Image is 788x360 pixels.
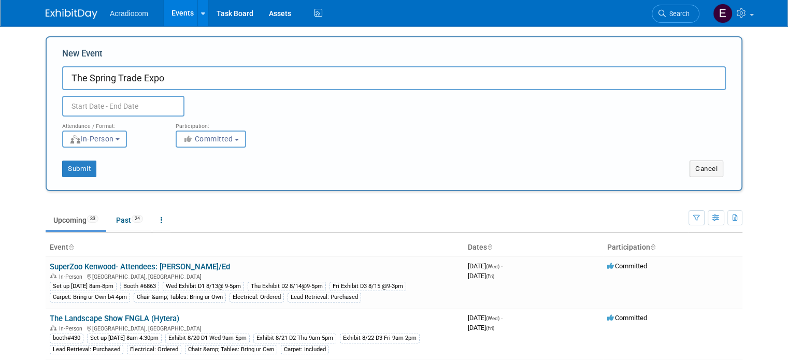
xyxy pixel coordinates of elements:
div: Attendance / Format: [62,117,160,130]
img: Elizabeth Martinez [713,4,733,23]
a: Past24 [108,210,151,230]
th: Event [46,239,464,256]
img: In-Person Event [50,273,56,279]
a: Upcoming33 [46,210,106,230]
div: [GEOGRAPHIC_DATA], [GEOGRAPHIC_DATA] [50,272,460,280]
a: SuperZoo Kenwood- Attendees: [PERSON_NAME]/Ed [50,262,230,271]
div: Electrical: Ordered [127,345,181,354]
div: Booth #6863 [120,282,159,291]
span: Committed [607,314,647,322]
div: Lead Retrieval: Purchased [288,293,361,302]
div: [GEOGRAPHIC_DATA], [GEOGRAPHIC_DATA] [50,324,460,332]
div: Exhibit 8/20 D1 Wed 9am-5pm [165,334,250,343]
div: Participation: [176,117,274,130]
a: Sort by Participation Type [650,243,655,251]
span: - [501,314,503,322]
button: In-Person [62,131,127,148]
span: (Wed) [486,264,499,269]
span: Committed [183,135,233,143]
div: Fri Exhibit D3 8/15 @9-3pm [329,282,406,291]
span: (Fri) [486,273,494,279]
div: Chair &amp; Tables: Bring ur Own [134,293,226,302]
a: Sort by Event Name [68,243,74,251]
span: 24 [132,215,143,223]
button: Submit [62,161,96,177]
span: (Fri) [486,325,494,331]
div: Set up [DATE] 8am-8pm [50,282,117,291]
div: Lead Retrieval: Purchased [50,345,123,354]
span: (Wed) [486,315,499,321]
input: Name of Trade Show / Conference [62,66,726,90]
div: Chair &amp; Tables: Bring ur Own [185,345,277,354]
a: The Landscape Show FNGLA (Hytera) [50,314,179,323]
div: Electrical: Ordered [230,293,284,302]
span: Search [666,10,690,18]
span: Acradiocom [110,9,148,18]
span: [DATE] [468,272,494,280]
div: Carpet: Included [281,345,329,354]
span: 33 [87,215,98,223]
th: Dates [464,239,603,256]
label: New Event [62,48,103,64]
div: Wed Exhibit D1 8/13@ 9-5pm [163,282,244,291]
div: Exhibit 8/22 D3 Fri 9am-2pm [340,334,420,343]
a: Search [652,5,699,23]
span: [DATE] [468,324,494,332]
img: ExhibitDay [46,9,97,19]
input: Start Date - End Date [62,96,184,117]
th: Participation [603,239,742,256]
span: [DATE] [468,262,503,270]
div: Carpet: Bring ur Own b4 4pm [50,293,130,302]
span: - [501,262,503,270]
a: Sort by Start Date [487,243,492,251]
span: In-Person [69,135,114,143]
div: Set up [DATE] 8am-4:30pm [87,334,162,343]
span: Committed [607,262,647,270]
div: Exhibit 8/21 D2 Thu 9am-5pm [253,334,336,343]
div: Thu Exhibit D2 8/14@9-5pm [248,282,326,291]
button: Committed [176,131,246,148]
div: booth#430 [50,334,83,343]
span: [DATE] [468,314,503,322]
span: In-Person [59,273,85,280]
button: Cancel [690,161,723,177]
img: In-Person Event [50,325,56,330]
span: In-Person [59,325,85,332]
